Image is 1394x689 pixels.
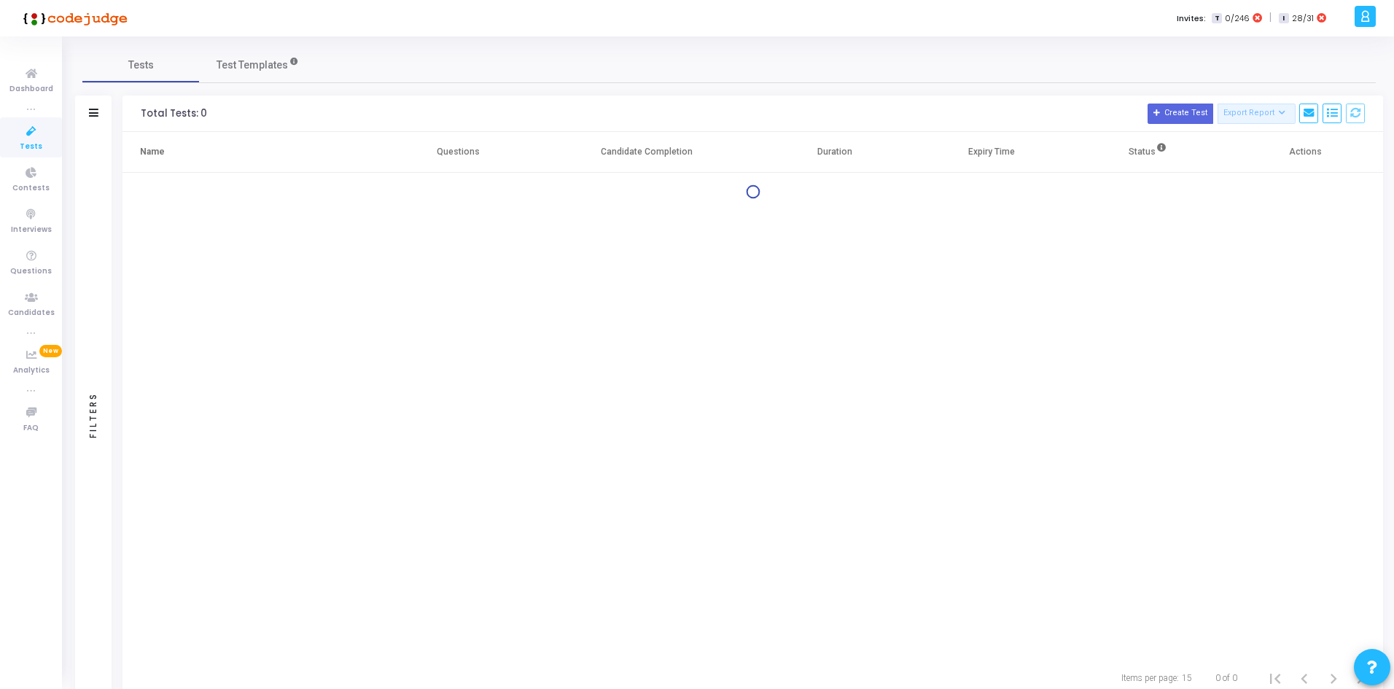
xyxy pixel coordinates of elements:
[217,58,288,73] span: Test Templates
[13,365,50,377] span: Analytics
[756,132,913,173] th: Duration
[20,141,42,153] span: Tests
[1269,10,1272,26] span: |
[1218,104,1296,124] button: Export Report
[913,132,1070,173] th: Expiry Time
[141,108,207,120] div: Total Tests: 0
[11,224,52,236] span: Interviews
[1215,672,1237,685] div: 0 of 0
[9,83,53,96] span: Dashboard
[10,265,52,278] span: Questions
[87,335,100,495] div: Filters
[8,307,55,319] span: Candidates
[1177,12,1206,25] label: Invites:
[23,422,39,435] span: FAQ
[1225,12,1250,25] span: 0/246
[1226,132,1383,173] th: Actions
[122,132,380,173] th: Name
[1292,12,1314,25] span: 28/31
[12,182,50,195] span: Contests
[18,4,128,33] img: logo
[380,132,537,173] th: Questions
[1070,132,1226,173] th: Status
[128,58,154,73] span: Tests
[1148,104,1213,124] button: Create Test
[39,345,62,357] span: New
[1279,13,1288,24] span: I
[1212,13,1221,24] span: T
[537,132,756,173] th: Candidate Completion
[1121,672,1179,685] div: Items per page:
[1182,672,1192,685] div: 15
